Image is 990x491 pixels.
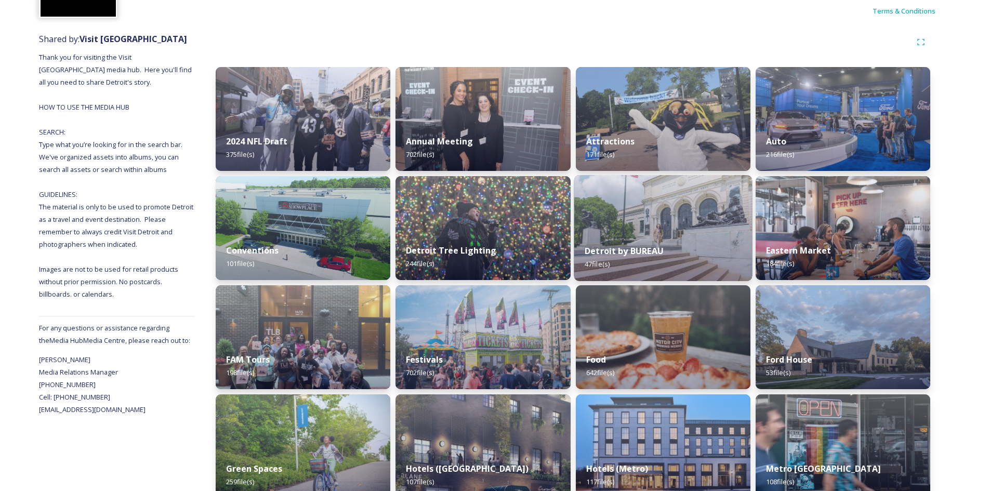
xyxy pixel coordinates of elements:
[766,477,794,486] span: 108 file(s)
[586,477,614,486] span: 117 file(s)
[576,285,750,389] img: a0bd6cc6-0a5e-4110-bbb1-1ef2cc64960c.jpg
[39,52,195,299] span: Thank you for visiting the Visit [GEOGRAPHIC_DATA] media hub. Here you'll find all you need to sh...
[756,285,930,389] img: VisitorCenter.jpg
[39,33,187,45] span: Shared by:
[586,368,614,377] span: 642 file(s)
[226,463,282,474] strong: Green Spaces
[226,259,254,268] span: 101 file(s)
[585,259,610,269] span: 47 file(s)
[226,245,279,256] strong: Conventions
[406,354,443,365] strong: Festivals
[226,136,287,147] strong: 2024 NFL Draft
[395,176,570,280] img: ad1a86ae-14bd-4f6b-9ce0-fa5a51506304.jpg
[395,67,570,171] img: 8c0cc7c4-d0ac-4b2f-930c-c1f64b82d302.jpg
[226,354,270,365] strong: FAM Tours
[406,477,434,486] span: 107 file(s)
[766,136,786,147] strong: Auto
[406,150,434,159] span: 702 file(s)
[226,368,254,377] span: 198 file(s)
[80,33,187,45] strong: Visit [GEOGRAPHIC_DATA]
[395,285,570,389] img: DSC02900.jpg
[216,176,390,280] img: 35ad669e-8c01-473d-b9e4-71d78d8e13d9.jpg
[226,150,254,159] span: 375 file(s)
[586,463,648,474] strong: Hotels (Metro)
[756,67,930,171] img: d7532473-e64b-4407-9cc3-22eb90fab41b.jpg
[873,6,935,16] span: Terms & Conditions
[873,5,951,17] a: Terms & Conditions
[766,245,831,256] strong: Eastern Market
[586,136,635,147] strong: Attractions
[585,245,664,257] strong: Detroit by BUREAU
[406,463,529,474] strong: Hotels ([GEOGRAPHIC_DATA])
[406,259,434,268] span: 244 file(s)
[766,150,794,159] span: 216 file(s)
[586,354,606,365] strong: Food
[576,67,750,171] img: b41b5269-79c1-44fe-8f0b-cab865b206ff.jpg
[216,285,390,389] img: 452b8020-6387-402f-b366-1d8319e12489.jpg
[766,463,881,474] strong: Metro [GEOGRAPHIC_DATA]
[766,259,794,268] span: 184 file(s)
[226,477,254,486] span: 259 file(s)
[756,176,930,280] img: 3c2c6adb-06da-4ad6-b7c8-83bb800b1f33.jpg
[766,354,812,365] strong: Ford House
[406,136,473,147] strong: Annual Meeting
[39,355,146,414] span: [PERSON_NAME] Media Relations Manager [PHONE_NUMBER] Cell: [PHONE_NUMBER] [EMAIL_ADDRESS][DOMAIN_...
[216,67,390,171] img: 1cf80b3c-b923-464a-9465-a021a0fe5627.jpg
[766,368,790,377] span: 53 file(s)
[574,175,752,281] img: Bureau_DIA_6998.jpg
[39,323,190,345] span: For any questions or assistance regarding the Media Hub Media Centre, please reach out to:
[406,368,434,377] span: 702 file(s)
[586,150,614,159] span: 171 file(s)
[406,245,496,256] strong: Detroit Tree Lighting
